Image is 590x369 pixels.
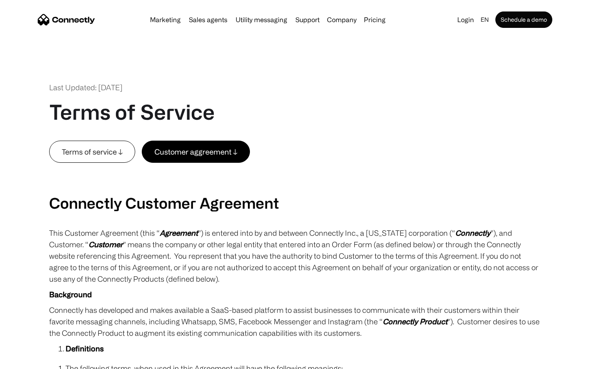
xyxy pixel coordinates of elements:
[292,16,323,23] a: Support
[455,229,490,237] em: Connectly
[49,290,92,298] strong: Background
[88,240,123,248] em: Customer
[8,354,49,366] aside: Language selected: English
[49,304,541,339] p: Connectly has developed and makes available a SaaS-based platform to assist businesses to communi...
[495,11,552,28] a: Schedule a demo
[49,100,215,124] h1: Terms of Service
[66,344,104,353] strong: Definitions
[16,355,49,366] ul: Language list
[62,146,123,157] div: Terms of service ↓
[361,16,389,23] a: Pricing
[481,14,489,25] div: en
[232,16,290,23] a: Utility messaging
[186,16,231,23] a: Sales agents
[327,14,356,25] div: Company
[49,227,541,285] p: This Customer Agreement (this “ ”) is entered into by and between Connectly Inc., a [US_STATE] co...
[147,16,184,23] a: Marketing
[49,194,541,212] h2: Connectly Customer Agreement
[454,14,477,25] a: Login
[49,82,123,93] div: Last Updated: [DATE]
[49,163,541,174] p: ‍
[154,146,237,157] div: Customer aggreement ↓
[383,317,447,326] em: Connectly Product
[160,229,198,237] em: Agreement
[49,178,541,190] p: ‍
